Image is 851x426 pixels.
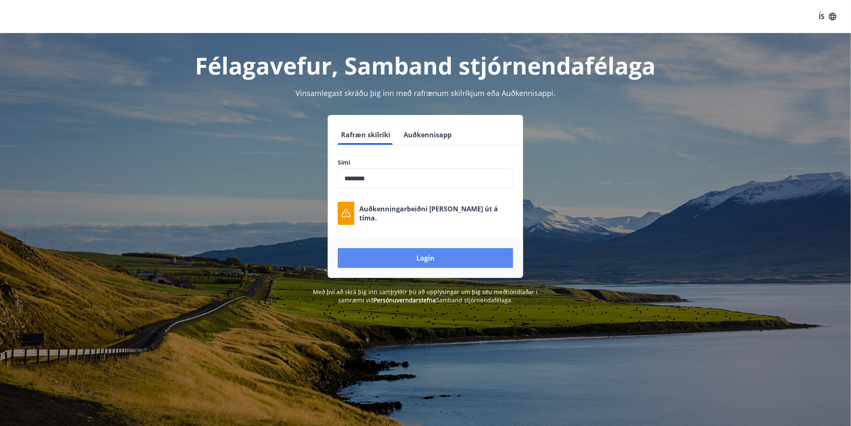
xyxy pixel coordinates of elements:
[374,296,436,304] a: Persónuverndarstefna
[815,9,841,24] button: ÍS
[338,158,513,167] label: Sími
[296,88,555,98] span: Vinsamlegast skráðu þig inn með rafrænum skilríkjum eða Auðkennisappi.
[338,248,513,268] button: Login
[400,125,455,145] button: Auðkennisapp
[137,50,714,81] h1: Félagavefur, Samband stjórnendafélaga
[359,204,513,223] p: Auðkenningarbeiðni [PERSON_NAME] út á tíma.
[338,125,394,145] button: Rafræn skilríki
[313,288,538,304] span: Með því að skrá þig inn samþykkir þú að upplýsingar um þig séu meðhöndlaðar í samræmi við Samband...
